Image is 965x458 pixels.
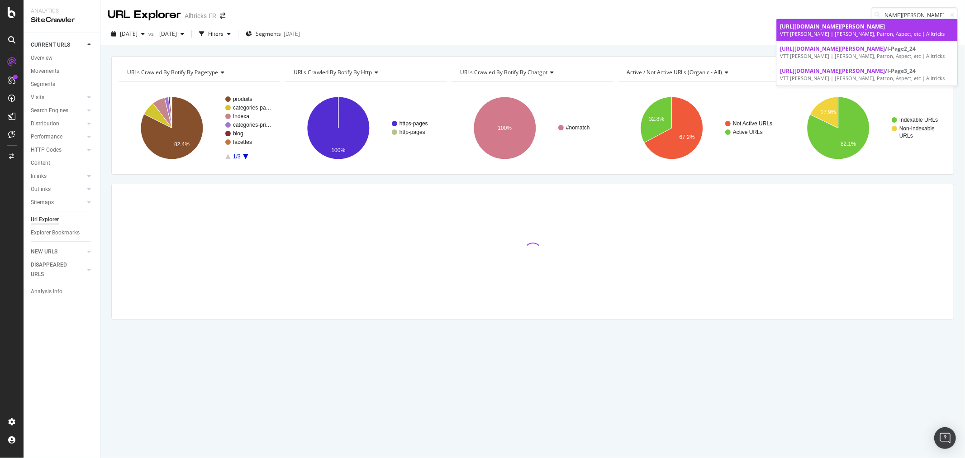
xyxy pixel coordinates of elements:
[31,185,85,194] a: Outlinks
[148,30,156,38] span: vs
[285,89,447,167] svg: A chart.
[332,147,346,153] text: 100%
[31,198,85,207] a: Sitemaps
[452,89,613,167] svg: A chart.
[284,30,300,38] div: [DATE]
[821,109,836,115] text: 17.9%
[233,122,271,128] text: categories-pri…
[31,40,85,50] a: CURRENT URLS
[498,125,512,131] text: 100%
[31,172,47,181] div: Inlinks
[233,113,249,119] text: Indexa
[174,141,190,148] text: 82.4%
[31,93,85,102] a: Visits
[31,247,57,257] div: NEW URLS
[195,27,234,41] button: Filters
[785,89,947,167] svg: A chart.
[119,89,280,167] svg: A chart.
[156,27,188,41] button: [DATE]
[31,287,62,296] div: Analysis Info
[233,139,252,145] text: facettes
[649,116,664,122] text: 32.8%
[31,67,59,76] div: Movements
[156,30,177,38] span: 2025 Sep. 1st
[776,19,957,41] a: [URL][DOMAIN_NAME][PERSON_NAME]VTT [PERSON_NAME] | [PERSON_NAME], Patron, Aspect, etc | Alltricks
[31,93,44,102] div: Visits
[31,119,59,129] div: Distribution
[242,27,304,41] button: Segments[DATE]
[31,119,85,129] a: Distribution
[618,89,780,167] svg: A chart.
[776,63,957,86] a: [URL][DOMAIN_NAME][PERSON_NAME]/I-Page3_24VTT [PERSON_NAME] | [PERSON_NAME], Patron, Aspect, etc ...
[31,106,85,115] a: Search Engines
[31,158,94,168] a: Content
[934,427,956,449] div: Open Intercom Messenger
[233,96,252,102] text: produits
[460,68,547,76] span: URLs Crawled By Botify By chatgpt
[31,228,80,238] div: Explorer Bookmarks
[31,67,94,76] a: Movements
[120,30,138,38] span: 2025 Sep. 15th
[31,287,94,296] a: Analysis Info
[899,133,913,139] text: URLs
[31,158,50,168] div: Content
[31,80,55,89] div: Segments
[125,65,272,80] h4: URLs Crawled By Botify By pagetype
[31,228,94,238] a: Explorer Bookmarks
[31,132,62,142] div: Performance
[871,7,958,23] input: Find a URL
[780,75,954,82] div: VTT [PERSON_NAME] | [PERSON_NAME], Patron, Aspect, etc | Alltricks
[31,215,94,224] a: Url Explorer
[679,134,694,140] text: 67.2%
[780,45,954,52] div: /I-Page2_24
[127,68,218,76] span: URLs Crawled By Botify By pagetype
[31,7,93,15] div: Analytics
[31,215,59,224] div: Url Explorer
[399,129,425,135] text: http-pages
[294,68,372,76] span: URLs Crawled By Botify By http
[108,7,181,23] div: URL Explorer
[566,124,590,131] text: #nomatch
[31,53,94,63] a: Overview
[627,68,723,76] span: Active / Not Active URLs (organic - all)
[31,40,70,50] div: CURRENT URLS
[31,260,85,279] a: DISAPPEARED URLS
[31,172,85,181] a: Inlinks
[780,45,885,52] span: [URL][DOMAIN_NAME][PERSON_NAME]
[31,260,76,279] div: DISAPPEARED URLS
[256,30,281,38] span: Segments
[776,41,957,63] a: [URL][DOMAIN_NAME][PERSON_NAME]/I-Page2_24VTT [PERSON_NAME] | [PERSON_NAME], Patron, Aspect, etc ...
[780,67,954,75] div: /I-Page3_24
[31,80,94,89] a: Segments
[841,141,856,148] text: 82.1%
[31,198,54,207] div: Sitemaps
[292,65,439,80] h4: URLs Crawled By Botify By http
[31,53,52,63] div: Overview
[233,153,241,160] text: 1/3
[31,185,51,194] div: Outlinks
[780,67,885,75] span: [URL][DOMAIN_NAME][PERSON_NAME]
[399,120,428,127] text: https-pages
[108,27,148,41] button: [DATE]
[31,145,85,155] a: HTTP Codes
[780,52,954,60] div: VTT [PERSON_NAME] | [PERSON_NAME], Patron, Aspect, etc | Alltricks
[31,15,93,25] div: SiteCrawler
[31,132,85,142] a: Performance
[625,65,772,80] h4: Active / Not Active URLs
[185,11,216,20] div: Alltricks-FR
[733,120,772,127] text: Not Active URLs
[233,130,243,137] text: blog
[31,106,68,115] div: Search Engines
[208,30,223,38] div: Filters
[899,117,938,123] text: Indexable URLs
[220,13,225,19] div: arrow-right-arrow-left
[31,247,85,257] a: NEW URLS
[733,129,763,135] text: Active URLs
[233,105,271,111] text: categories-pa…
[780,30,954,38] div: VTT [PERSON_NAME] | [PERSON_NAME], Patron, Aspect, etc | Alltricks
[458,65,605,80] h4: URLs Crawled By Botify By chatgpt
